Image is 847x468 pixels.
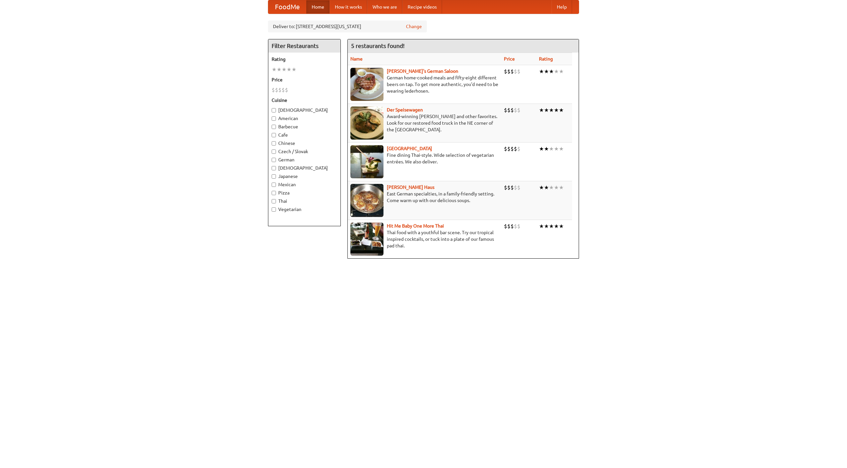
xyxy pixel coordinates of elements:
li: $ [507,106,511,114]
li: $ [511,184,514,191]
li: $ [275,86,278,94]
label: Barbecue [272,123,337,130]
li: $ [282,86,285,94]
li: $ [278,86,282,94]
input: [DEMOGRAPHIC_DATA] [272,108,276,112]
li: ★ [272,66,277,73]
li: ★ [539,68,544,75]
input: Cafe [272,133,276,137]
li: ★ [554,106,559,114]
li: $ [511,145,514,152]
a: Der Speisewagen [387,107,423,112]
img: babythai.jpg [350,223,383,256]
h5: Rating [272,56,337,63]
li: ★ [559,145,564,152]
li: ★ [549,106,554,114]
p: German home-cooked meals and fifty-eight different beers on tap. To get more authentic, you'd nee... [350,74,499,94]
li: ★ [539,106,544,114]
input: Japanese [272,174,276,179]
li: $ [514,223,517,230]
a: FoodMe [268,0,306,14]
img: satay.jpg [350,145,383,178]
input: American [272,116,276,121]
li: $ [511,223,514,230]
p: Fine dining Thai-style. Wide selection of vegetarian entrées. We also deliver. [350,152,499,165]
li: ★ [549,184,554,191]
input: Chinese [272,141,276,146]
li: $ [272,86,275,94]
a: Name [350,56,363,62]
li: $ [511,68,514,75]
input: Vegetarian [272,207,276,212]
li: $ [504,68,507,75]
li: $ [517,68,520,75]
label: [DEMOGRAPHIC_DATA] [272,165,337,171]
ng-pluralize: 5 restaurants found! [351,43,405,49]
li: ★ [559,223,564,230]
h5: Cuisine [272,97,337,104]
a: Hit Me Baby One More Thai [387,223,444,229]
label: Thai [272,198,337,204]
a: [PERSON_NAME]'s German Saloon [387,68,458,74]
label: Cafe [272,132,337,138]
img: esthers.jpg [350,68,383,101]
label: American [272,115,337,122]
input: Thai [272,199,276,203]
h5: Price [272,76,337,83]
li: $ [517,223,520,230]
p: Thai food with a youthful bar scene. Try our tropical inspired cocktails, or tuck into a plate of... [350,229,499,249]
li: ★ [539,223,544,230]
li: ★ [559,184,564,191]
img: speisewagen.jpg [350,106,383,140]
label: Czech / Slovak [272,148,337,155]
li: ★ [559,68,564,75]
li: ★ [544,145,549,152]
li: $ [504,106,507,114]
a: [GEOGRAPHIC_DATA] [387,146,432,151]
li: ★ [291,66,296,73]
li: ★ [544,184,549,191]
a: Recipe videos [402,0,442,14]
input: Pizza [272,191,276,195]
li: ★ [544,68,549,75]
li: ★ [554,145,559,152]
li: ★ [544,223,549,230]
li: ★ [554,223,559,230]
a: Price [504,56,515,62]
label: Vegetarian [272,206,337,213]
li: ★ [539,184,544,191]
input: German [272,158,276,162]
li: ★ [287,66,291,73]
input: Czech / Slovak [272,149,276,154]
a: Help [552,0,572,14]
li: ★ [277,66,282,73]
li: ★ [544,106,549,114]
p: Award-winning [PERSON_NAME] and other favorites. Look for our restored food truck in the NE corne... [350,113,499,133]
a: [PERSON_NAME] Haus [387,185,434,190]
h4: Filter Restaurants [268,39,340,53]
li: $ [514,68,517,75]
li: ★ [559,106,564,114]
li: $ [285,86,288,94]
input: Mexican [272,183,276,187]
label: German [272,156,337,163]
input: Barbecue [272,125,276,129]
li: ★ [549,68,554,75]
li: $ [504,223,507,230]
label: Mexican [272,181,337,188]
li: $ [514,145,517,152]
li: ★ [554,68,559,75]
li: $ [514,106,517,114]
li: ★ [549,223,554,230]
a: Home [306,0,330,14]
li: $ [517,145,520,152]
li: ★ [554,184,559,191]
a: Change [406,23,422,30]
li: $ [507,145,511,152]
label: Pizza [272,190,337,196]
img: kohlhaus.jpg [350,184,383,217]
